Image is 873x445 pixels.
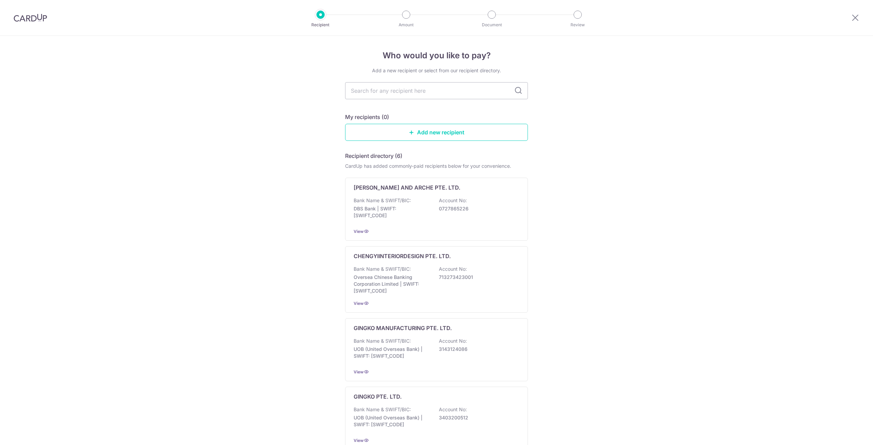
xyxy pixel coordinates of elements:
[354,438,364,443] a: View
[345,67,528,74] div: Add a new recipient or select from our recipient directory.
[345,163,528,169] div: CardUp has added commonly-paid recipients below for your convenience.
[345,124,528,141] a: Add new recipient
[354,252,451,260] p: CHENGYIINTERIORDESIGN PTE. LTD.
[345,152,402,160] h5: Recipient directory (6)
[14,14,47,22] img: CardUp
[345,113,389,121] h5: My recipients (0)
[467,21,517,28] p: Document
[354,406,411,413] p: Bank Name & SWIFT/BIC:
[345,82,528,99] input: Search for any recipient here
[354,183,460,192] p: [PERSON_NAME] AND ARCHE PTE. LTD.
[381,21,431,28] p: Amount
[354,205,430,219] p: DBS Bank | SWIFT: [SWIFT_CODE]
[354,266,411,272] p: Bank Name & SWIFT/BIC:
[439,205,515,212] p: 0727865226
[829,425,866,442] iframe: Opens a widget where you can find more information
[295,21,346,28] p: Recipient
[354,346,430,359] p: UOB (United Overseas Bank) | SWIFT: [SWIFT_CODE]
[354,324,452,332] p: GINGKO MANUFACTURING PTE. LTD.
[354,392,402,401] p: GINGKO PTE. LTD.
[439,274,515,281] p: 713273423001
[354,197,411,204] p: Bank Name & SWIFT/BIC:
[354,229,364,234] a: View
[439,197,467,204] p: Account No:
[354,414,430,428] p: UOB (United Overseas Bank) | SWIFT: [SWIFT_CODE]
[439,406,467,413] p: Account No:
[439,266,467,272] p: Account No:
[354,369,364,374] a: View
[552,21,603,28] p: Review
[439,414,515,421] p: 3403200512
[354,301,364,306] a: View
[439,346,515,353] p: 3143124086
[345,49,528,62] h4: Who would you like to pay?
[354,338,411,344] p: Bank Name & SWIFT/BIC:
[354,274,430,294] p: Oversea Chinese Banking Corporation Limited | SWIFT: [SWIFT_CODE]
[439,338,467,344] p: Account No:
